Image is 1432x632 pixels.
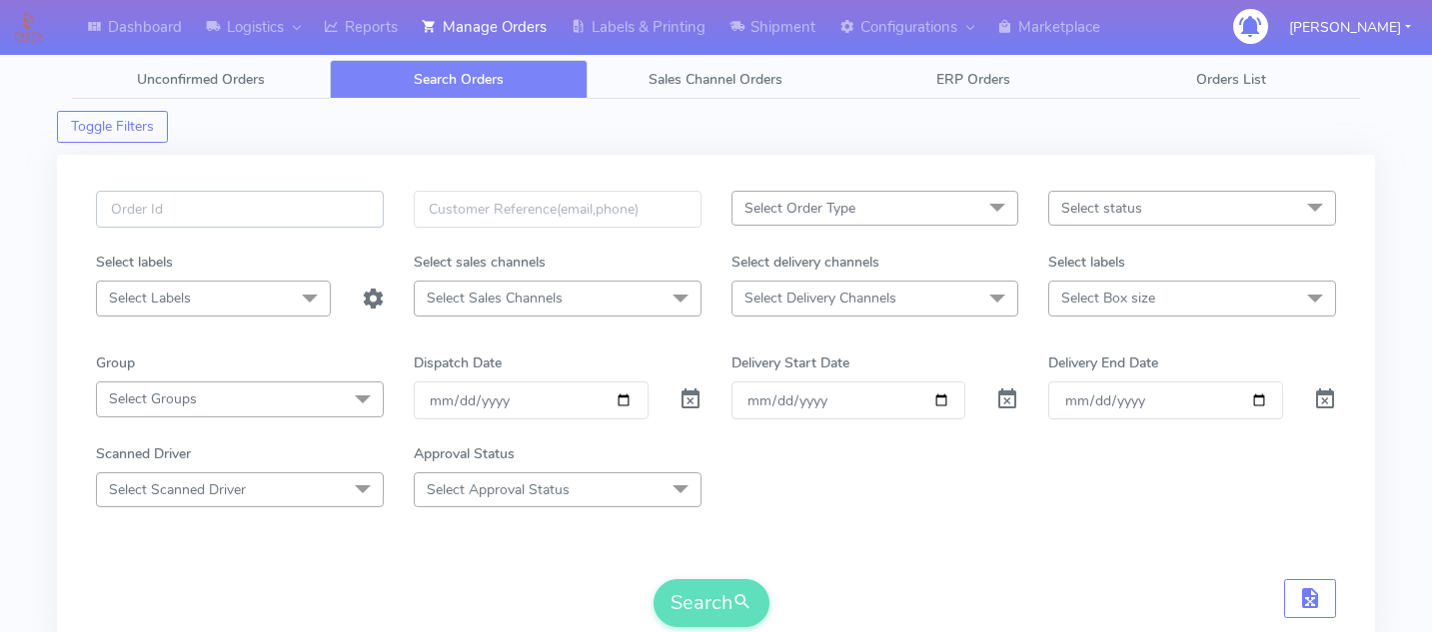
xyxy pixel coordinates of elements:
[109,389,197,408] span: Select Groups
[654,579,769,627] button: Search
[731,252,879,273] label: Select delivery channels
[1061,199,1142,218] span: Select status
[1048,352,1158,373] label: Delivery End Date
[744,289,896,308] span: Select Delivery Channels
[96,352,135,373] label: Group
[414,70,504,89] span: Search Orders
[744,199,855,218] span: Select Order Type
[414,252,546,273] label: Select sales channels
[96,443,191,464] label: Scanned Driver
[1196,70,1266,89] span: Orders List
[414,443,515,464] label: Approval Status
[72,60,1360,99] ul: Tabs
[731,352,849,373] label: Delivery Start Date
[936,70,1010,89] span: ERP Orders
[1061,289,1155,308] span: Select Box size
[57,111,168,143] button: Toggle Filters
[1048,252,1125,273] label: Select labels
[414,352,502,373] label: Dispatch Date
[649,70,782,89] span: Sales Channel Orders
[109,289,191,308] span: Select Labels
[96,252,173,273] label: Select labels
[109,480,246,499] span: Select Scanned Driver
[427,480,570,499] span: Select Approval Status
[1274,7,1426,48] button: [PERSON_NAME]
[137,70,265,89] span: Unconfirmed Orders
[96,191,384,228] input: Order Id
[414,191,702,228] input: Customer Reference(email,phone)
[427,289,563,308] span: Select Sales Channels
